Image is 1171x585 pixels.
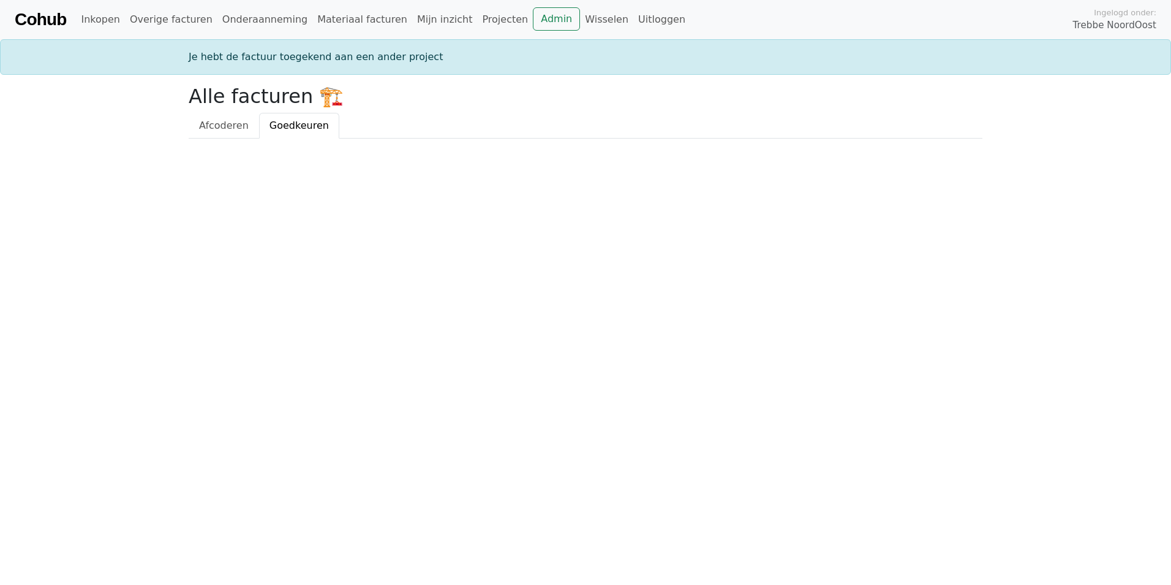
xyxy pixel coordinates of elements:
[633,7,690,32] a: Uitloggen
[259,113,339,139] a: Goedkeuren
[217,7,312,32] a: Onderaanneming
[312,7,412,32] a: Materiaal facturen
[412,7,478,32] a: Mijn inzicht
[125,7,217,32] a: Overige facturen
[580,7,633,32] a: Wisselen
[199,120,249,131] span: Afcoderen
[477,7,533,32] a: Projecten
[189,85,982,108] h2: Alle facturen 🏗️
[181,50,990,64] div: Je hebt de factuur toegekend aan een ander project
[1073,18,1156,32] span: Trebbe NoordOost
[269,120,329,131] span: Goedkeuren
[189,113,259,139] a: Afcoderen
[76,7,124,32] a: Inkopen
[15,5,66,34] a: Cohub
[533,7,580,31] a: Admin
[1094,7,1156,18] span: Ingelogd onder:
